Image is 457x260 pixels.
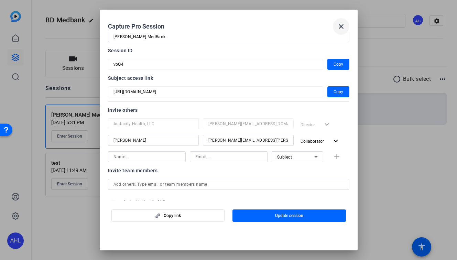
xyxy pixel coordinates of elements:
[113,88,318,96] input: Session OTP
[275,213,303,218] span: Update session
[108,166,349,175] div: Invite team members
[327,86,349,97] button: Copy
[113,153,180,161] input: Name...
[113,136,193,144] input: Name...
[334,60,343,68] span: Copy
[108,46,349,55] div: Session ID
[108,200,118,210] mat-icon: person
[113,33,344,41] input: Enter Session Name
[277,155,292,160] span: Subject
[331,137,340,145] mat-icon: expand_more
[164,213,181,218] span: Copy link
[208,136,288,144] input: Email...
[123,199,227,205] span: Audacity Health, LLC
[108,106,349,114] div: Invite others
[232,209,346,222] button: Update session
[301,139,324,144] span: Collaborator
[334,88,343,96] span: Copy
[327,59,349,70] button: Copy
[195,153,262,161] input: Email...
[108,74,349,82] div: Subject access link
[113,120,193,128] input: Name...
[298,135,343,147] button: Collaborator
[111,209,225,222] button: Copy link
[108,18,349,35] div: Capture Pro Session
[208,120,288,128] input: Email...
[337,22,345,31] mat-icon: close
[113,180,344,188] input: Add others: Type email or team members name
[113,60,318,68] input: Session OTP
